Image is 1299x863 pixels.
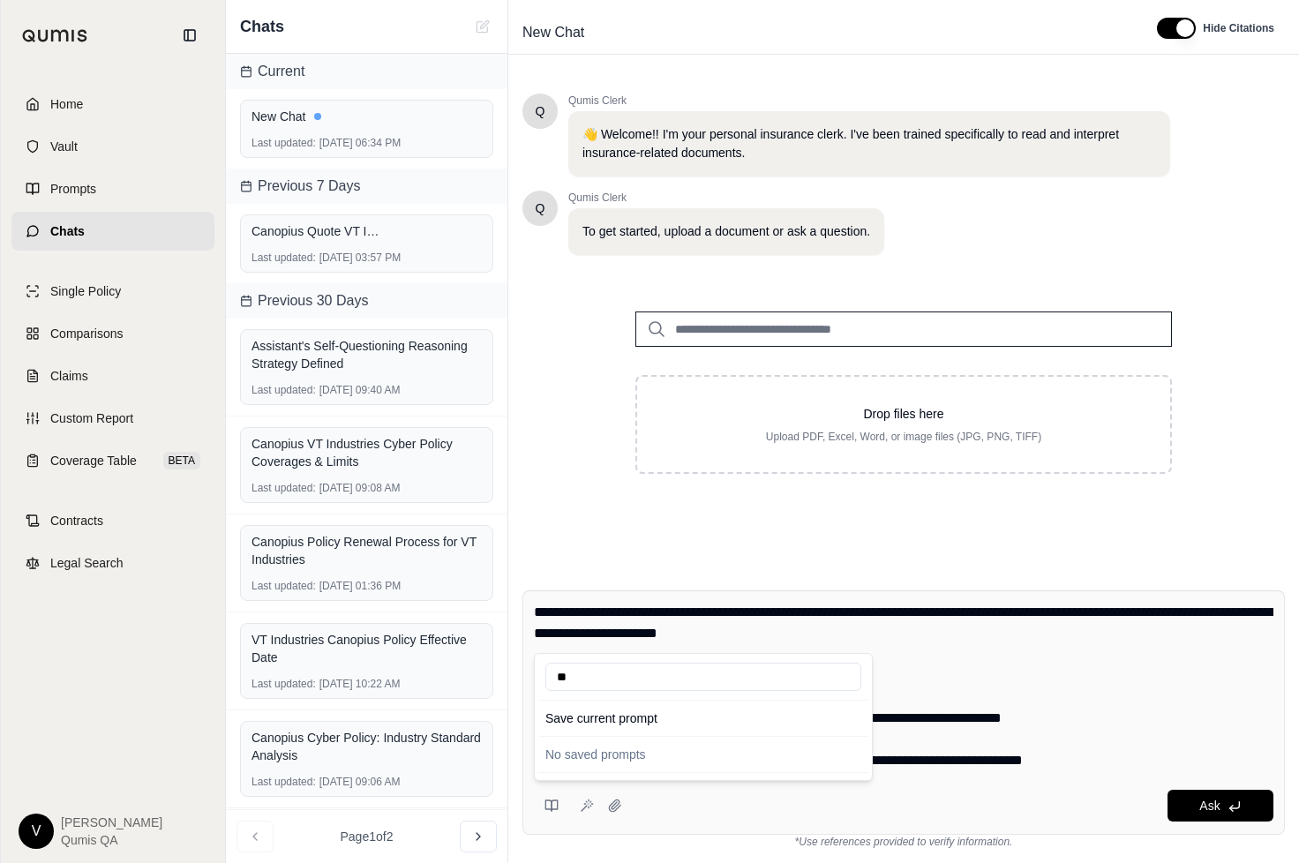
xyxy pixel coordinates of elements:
div: Previous 7 Days [226,169,507,204]
span: Coverage Table [50,452,137,469]
span: Single Policy [50,282,121,300]
div: VT Industries Canopius Policy Effective Date [252,631,482,666]
span: Vault [50,138,78,155]
a: Claims [11,356,214,395]
span: Last updated: [252,579,316,593]
p: Drop files here [665,405,1142,423]
a: Vault [11,127,214,166]
a: Prompts [11,169,214,208]
button: Save current prompt [538,704,868,732]
div: Assistant's Self-Questioning Reasoning Strategy Defined [252,337,482,372]
div: [DATE] 09:06 AM [252,775,482,789]
button: Ask [1168,790,1273,822]
div: [DATE] 06:34 PM [252,136,482,150]
span: Custom Report [50,409,133,427]
div: [DATE] 10:22 AM [252,677,482,691]
span: Hide Citations [1203,21,1274,35]
button: New Chat [472,16,493,37]
div: Current [226,54,507,89]
div: Canopius Cyber Policy: Industry Standard Analysis [252,729,482,764]
a: Coverage TableBETA [11,441,214,480]
span: Ask [1199,799,1220,813]
span: Qumis Clerk [568,191,884,205]
span: Last updated: [252,136,316,150]
img: Qumis Logo [22,29,88,42]
div: [DATE] 09:40 AM [252,383,482,397]
div: [DATE] 09:08 AM [252,481,482,495]
span: Last updated: [252,775,316,789]
span: BETA [163,452,200,469]
span: Chats [50,222,85,240]
span: Qumis Clerk [568,94,1170,108]
div: V [19,814,54,849]
span: Prompts [50,180,96,198]
a: Home [11,85,214,124]
span: Hello [536,102,545,120]
span: Comparisons [50,325,123,342]
span: Last updated: [252,481,316,495]
span: New Chat [515,19,591,47]
p: 👋 Welcome!! I'm your personal insurance clerk. I've been trained specifically to read and interpr... [582,125,1156,162]
a: Single Policy [11,272,214,311]
div: [DATE] 03:57 PM [252,251,482,265]
span: Last updated: [252,677,316,691]
div: Edit Title [515,19,1136,47]
div: Canopius VT Industries Cyber Policy Coverages & Limits [252,435,482,470]
span: Chats [240,14,284,39]
a: Chats [11,212,214,251]
span: Claims [50,367,88,385]
span: Hello [536,199,545,217]
span: Last updated: [252,251,316,265]
span: Qumis QA [61,831,162,849]
a: Comparisons [11,314,214,353]
div: Canopius Policy Renewal Process for VT Industries [252,533,482,568]
div: No saved prompts [538,740,868,769]
div: Previous 30 Days [226,283,507,319]
div: *Use references provided to verify information. [522,835,1285,849]
p: To get started, upload a document or ask a question. [582,222,870,241]
p: Upload PDF, Excel, Word, or image files (JPG, PNG, TIFF) [665,430,1142,444]
span: [PERSON_NAME] [61,814,162,831]
a: Contracts [11,501,214,540]
span: Canopius Quote VT Industries.pdf [252,222,384,240]
div: New Chat [252,108,482,125]
span: Home [50,95,83,113]
span: Contracts [50,512,103,529]
span: Page 1 of 2 [341,828,394,845]
span: Legal Search [50,554,124,572]
span: Last updated: [252,383,316,397]
button: Collapse sidebar [176,21,204,49]
div: [DATE] 01:36 PM [252,579,482,593]
a: Custom Report [11,399,214,438]
a: Legal Search [11,544,214,582]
